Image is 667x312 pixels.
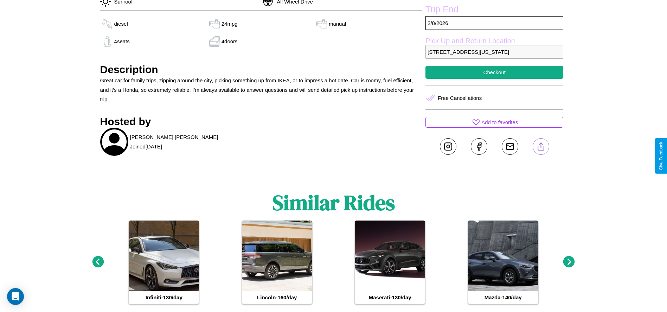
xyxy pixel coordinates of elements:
h4: Infiniti - 130 /day [129,291,199,304]
a: Infiniti-130/day [129,221,199,304]
div: Open Intercom Messenger [7,288,24,305]
a: Lincoln-160/day [242,221,312,304]
a: Mazda-140/day [468,221,538,304]
img: gas [207,36,222,47]
h4: Maserati - 130 /day [355,291,425,304]
img: gas [100,36,114,47]
button: Checkout [425,66,563,79]
p: Great car for family trips, zipping around the city, picking something up from IKEA, or to impres... [100,76,422,104]
p: 2 / 8 / 2026 [425,16,563,30]
a: Maserati-130/day [355,221,425,304]
p: [PERSON_NAME] [PERSON_NAME] [130,132,218,142]
p: manual [329,19,346,28]
p: 4 seats [114,37,130,46]
p: 4 doors [222,37,238,46]
h3: Hosted by [100,116,422,128]
p: Add to favorites [481,117,518,127]
h3: Description [100,64,422,76]
label: Trip End [425,4,563,16]
img: gas [207,19,222,29]
h4: Mazda - 140 /day [468,291,538,304]
button: Add to favorites [425,117,563,128]
img: gas [100,19,114,29]
p: Joined [DATE] [130,142,162,151]
h4: Lincoln - 160 /day [242,291,312,304]
p: 24 mpg [222,19,238,28]
p: Free Cancellations [438,93,482,103]
p: [STREET_ADDRESS][US_STATE] [425,45,563,59]
p: diesel [114,19,128,28]
label: Pick Up and Return Location [425,37,563,45]
img: gas [315,19,329,29]
h1: Similar Rides [272,188,395,217]
div: Give Feedback [659,142,663,170]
